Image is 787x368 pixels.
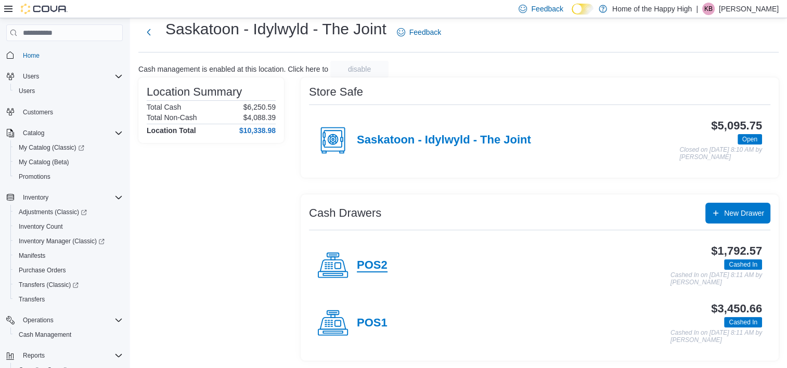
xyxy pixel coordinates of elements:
[147,126,196,135] h4: Location Total
[19,173,50,181] span: Promotions
[704,3,713,15] span: KB
[724,259,762,270] span: Cashed In
[19,314,123,326] span: Operations
[719,3,779,15] p: [PERSON_NAME]
[23,316,54,324] span: Operations
[19,70,123,83] span: Users
[15,235,123,247] span: Inventory Manager (Classic)
[724,317,762,327] span: Cashed In
[23,351,45,360] span: Reports
[19,106,57,119] a: Customers
[2,126,127,140] button: Catalog
[10,292,127,307] button: Transfers
[2,47,127,62] button: Home
[10,234,127,248] a: Inventory Manager (Classic)
[138,65,328,73] p: Cash management is enabled at this location. Click here to
[243,103,276,111] p: $6,250.59
[10,327,127,342] button: Cash Management
[10,219,127,234] button: Inventory Count
[15,141,88,154] a: My Catalog (Classic)
[147,86,242,98] h3: Location Summary
[147,113,197,122] h6: Total Non-Cash
[705,203,770,224] button: New Drawer
[19,106,123,119] span: Customers
[165,19,386,40] h1: Saskatoon - Idylwyld - The Joint
[10,205,127,219] a: Adjustments (Classic)
[23,72,39,81] span: Users
[348,64,371,74] span: disable
[19,349,49,362] button: Reports
[19,158,69,166] span: My Catalog (Beta)
[19,314,58,326] button: Operations
[19,349,123,362] span: Reports
[15,206,123,218] span: Adjustments (Classic)
[138,22,159,43] button: Next
[2,313,127,327] button: Operations
[19,252,45,260] span: Manifests
[10,248,127,263] button: Manifests
[15,249,123,262] span: Manifests
[711,245,762,257] h3: $1,792.57
[15,264,70,277] a: Purchase Orders
[572,4,594,15] input: Dark Mode
[19,222,63,231] span: Inventory Count
[10,169,127,184] button: Promotions
[711,303,762,315] h3: $3,450.66
[19,208,87,216] span: Adjustments (Classic)
[15,170,55,183] a: Promotions
[724,208,764,218] span: New Drawer
[19,237,105,245] span: Inventory Manager (Classic)
[19,266,66,274] span: Purchase Orders
[19,48,123,61] span: Home
[711,120,762,132] h3: $5,095.75
[10,278,127,292] a: Transfers (Classic)
[19,49,44,62] a: Home
[19,281,79,289] span: Transfers (Classic)
[10,155,127,169] button: My Catalog (Beta)
[23,51,40,60] span: Home
[23,108,53,116] span: Customers
[243,113,276,122] p: $4,088.39
[729,260,757,269] span: Cashed In
[15,220,123,233] span: Inventory Count
[15,293,49,306] a: Transfers
[357,317,388,330] h4: POS1
[15,206,91,218] a: Adjustments (Classic)
[23,193,48,202] span: Inventory
[2,190,127,205] button: Inventory
[409,27,441,37] span: Feedback
[147,103,181,111] h6: Total Cash
[2,104,127,120] button: Customers
[19,127,123,139] span: Catalog
[2,69,127,84] button: Users
[15,235,109,247] a: Inventory Manager (Classic)
[19,295,45,304] span: Transfers
[15,279,123,291] span: Transfers (Classic)
[309,86,363,98] h3: Store Safe
[742,135,757,144] span: Open
[612,3,692,15] p: Home of the Happy High
[670,330,762,344] p: Cashed In on [DATE] 8:11 AM by [PERSON_NAME]
[21,4,68,14] img: Cova
[393,22,445,43] a: Feedback
[23,129,44,137] span: Catalog
[239,126,276,135] h4: $10,338.98
[19,191,53,204] button: Inventory
[19,127,48,139] button: Catalog
[10,140,127,155] a: My Catalog (Classic)
[357,134,531,147] h4: Saskatoon - Idylwyld - The Joint
[15,141,123,154] span: My Catalog (Classic)
[670,272,762,286] p: Cashed In on [DATE] 8:11 AM by [PERSON_NAME]
[15,156,73,168] a: My Catalog (Beta)
[10,84,127,98] button: Users
[738,134,762,144] span: Open
[15,279,83,291] a: Transfers (Classic)
[729,318,757,327] span: Cashed In
[19,331,71,339] span: Cash Management
[15,85,39,97] a: Users
[15,328,123,341] span: Cash Management
[309,207,381,219] h3: Cash Drawers
[19,87,35,95] span: Users
[15,264,123,277] span: Purchase Orders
